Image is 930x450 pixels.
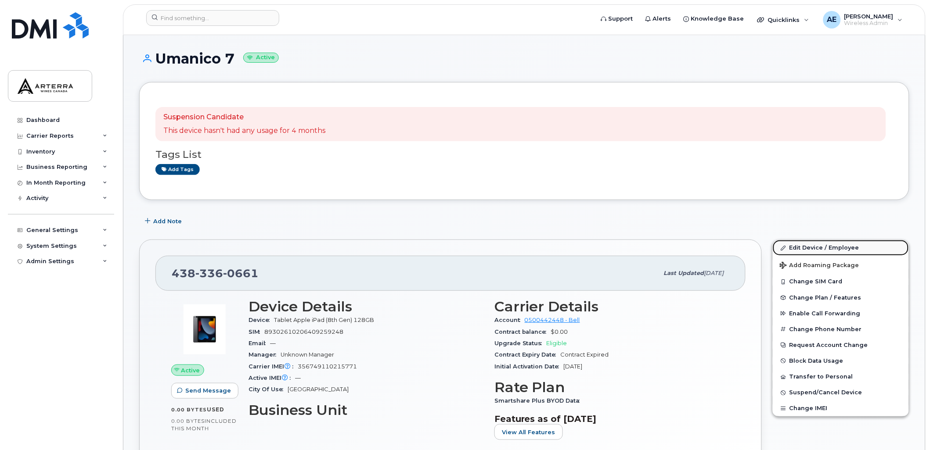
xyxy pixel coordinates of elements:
[139,213,189,229] button: Add Note
[181,366,200,375] span: Active
[494,329,551,335] span: Contract balance
[494,299,730,314] h3: Carrier Details
[525,317,580,323] a: 0500442448 - Bell
[773,385,909,400] button: Suspend/Cancel Device
[249,363,298,370] span: Carrier IMEI
[185,386,231,395] span: Send Message
[171,418,237,432] span: included this month
[172,267,259,280] span: 438
[494,351,561,358] span: Contract Expiry Date
[249,317,274,323] span: Device
[502,428,555,436] span: View All Features
[494,317,525,323] span: Account
[153,217,182,225] span: Add Note
[773,400,909,416] button: Change IMEI
[249,329,264,335] span: SIM
[494,379,730,395] h3: Rate Plan
[207,406,224,413] span: used
[773,290,909,306] button: Change Plan / Features
[773,321,909,337] button: Change Phone Number
[773,353,909,369] button: Block Data Usage
[171,418,205,424] span: 0.00 Bytes
[243,53,279,63] small: Active
[704,270,724,276] span: [DATE]
[274,317,374,323] span: Tablet Apple iPad (8th Gen) 128GB
[773,369,909,385] button: Transfer to Personal
[288,386,349,393] span: [GEOGRAPHIC_DATA]
[494,424,563,440] button: View All Features
[773,274,909,289] button: Change SIM Card
[195,267,223,280] span: 336
[773,306,909,321] button: Enable Call Forwarding
[780,262,859,270] span: Add Roaming Package
[249,386,288,393] span: City Of Use
[564,363,583,370] span: [DATE]
[551,329,568,335] span: $0.00
[155,149,893,160] h3: Tags List
[163,112,325,122] p: Suspension Candidate
[163,126,325,136] p: This device hasn't had any usage for 4 months
[155,164,200,175] a: Add tags
[171,383,238,399] button: Send Message
[298,363,357,370] span: 356749110215771
[773,240,909,256] a: Edit Device / Employee
[494,397,584,404] span: Smartshare Plus BYOD Data
[249,340,270,346] span: Email
[223,267,259,280] span: 0661
[171,407,207,413] span: 0.00 Bytes
[178,303,231,356] img: image20231002-3703462-d9dxlv.jpeg
[773,256,909,274] button: Add Roaming Package
[249,375,295,381] span: Active IMEI
[789,310,861,317] span: Enable Call Forwarding
[249,402,484,418] h3: Business Unit
[789,389,862,396] span: Suspend/Cancel Device
[789,294,862,301] span: Change Plan / Features
[494,414,730,424] h3: Features as of [DATE]
[561,351,609,358] span: Contract Expired
[664,270,704,276] span: Last updated
[270,340,276,346] span: —
[547,340,567,346] span: Eligible
[264,329,343,335] span: 89302610206409259248
[295,375,301,381] span: —
[249,299,484,314] h3: Device Details
[494,363,564,370] span: Initial Activation Date
[139,51,909,66] h1: Umanico 7
[494,340,547,346] span: Upgrade Status
[249,351,281,358] span: Manager
[773,337,909,353] button: Request Account Change
[281,351,334,358] span: Unknown Manager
